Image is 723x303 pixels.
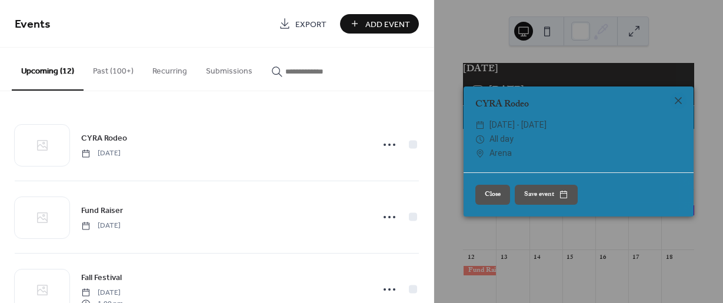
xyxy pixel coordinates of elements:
[81,204,123,217] a: Fund Raiser
[84,48,143,89] button: Past (100+)
[81,205,123,217] span: Fund Raiser
[81,271,122,284] a: Fall Festival
[475,132,485,146] div: ​
[81,131,127,145] a: CYRA Rodeo
[475,118,485,132] div: ​
[475,146,485,161] div: ​
[12,48,84,91] button: Upcoming (12)
[489,146,512,161] span: Arena
[489,118,547,132] span: [DATE] - [DATE]
[270,14,335,34] a: Export
[15,13,51,36] span: Events
[295,18,326,31] span: Export
[81,288,123,298] span: [DATE]
[340,14,419,34] button: Add Event
[81,272,122,284] span: Fall Festival
[489,132,514,146] span: All day
[81,132,127,145] span: CYRA Rodeo
[143,48,196,89] button: Recurring
[81,148,121,159] span: [DATE]
[475,185,510,205] button: Close
[464,98,694,112] div: CYRA Rodeo
[196,48,262,89] button: Submissions
[365,18,410,31] span: Add Event
[81,221,121,231] span: [DATE]
[515,185,578,205] button: Save event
